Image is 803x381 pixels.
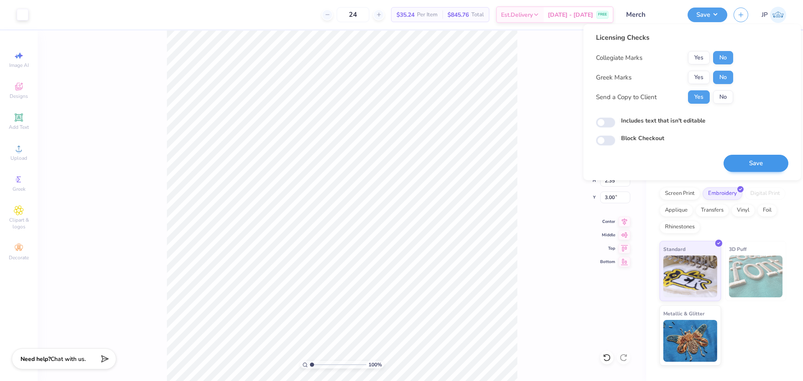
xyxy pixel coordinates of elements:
[13,186,26,192] span: Greek
[501,10,533,19] span: Est. Delivery
[596,73,632,82] div: Greek Marks
[396,10,414,19] span: $35.24
[770,7,786,23] img: John Paul Torres
[724,155,788,172] button: Save
[4,217,33,230] span: Clipart & logos
[417,10,437,19] span: Per Item
[368,361,382,368] span: 100 %
[596,92,657,102] div: Send a Copy to Client
[548,10,593,19] span: [DATE] - [DATE]
[51,355,86,363] span: Chat with us.
[731,204,755,217] div: Vinyl
[713,51,733,64] button: No
[729,256,783,297] img: 3D Puff
[688,51,710,64] button: Yes
[713,71,733,84] button: No
[757,204,777,217] div: Foil
[10,155,27,161] span: Upload
[663,245,685,253] span: Standard
[696,204,729,217] div: Transfers
[663,256,717,297] img: Standard
[596,53,642,63] div: Collegiate Marks
[660,187,700,200] div: Screen Print
[762,10,768,20] span: JP
[713,90,733,104] button: No
[600,245,615,251] span: Top
[337,7,369,22] input: – –
[9,62,29,69] span: Image AI
[688,8,727,22] button: Save
[471,10,484,19] span: Total
[688,90,710,104] button: Yes
[596,33,733,43] div: Licensing Checks
[620,6,681,23] input: Untitled Design
[663,320,717,362] img: Metallic & Glitter
[9,124,29,130] span: Add Text
[621,116,706,125] label: Includes text that isn't editable
[621,134,664,143] label: Block Checkout
[9,254,29,261] span: Decorate
[660,221,700,233] div: Rhinestones
[688,71,710,84] button: Yes
[600,232,615,238] span: Middle
[600,219,615,225] span: Center
[703,187,742,200] div: Embroidery
[660,204,693,217] div: Applique
[600,259,615,265] span: Bottom
[729,245,747,253] span: 3D Puff
[598,12,607,18] span: FREE
[448,10,469,19] span: $845.76
[745,187,785,200] div: Digital Print
[663,309,705,318] span: Metallic & Glitter
[20,355,51,363] strong: Need help?
[10,93,28,100] span: Designs
[762,7,786,23] a: JP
